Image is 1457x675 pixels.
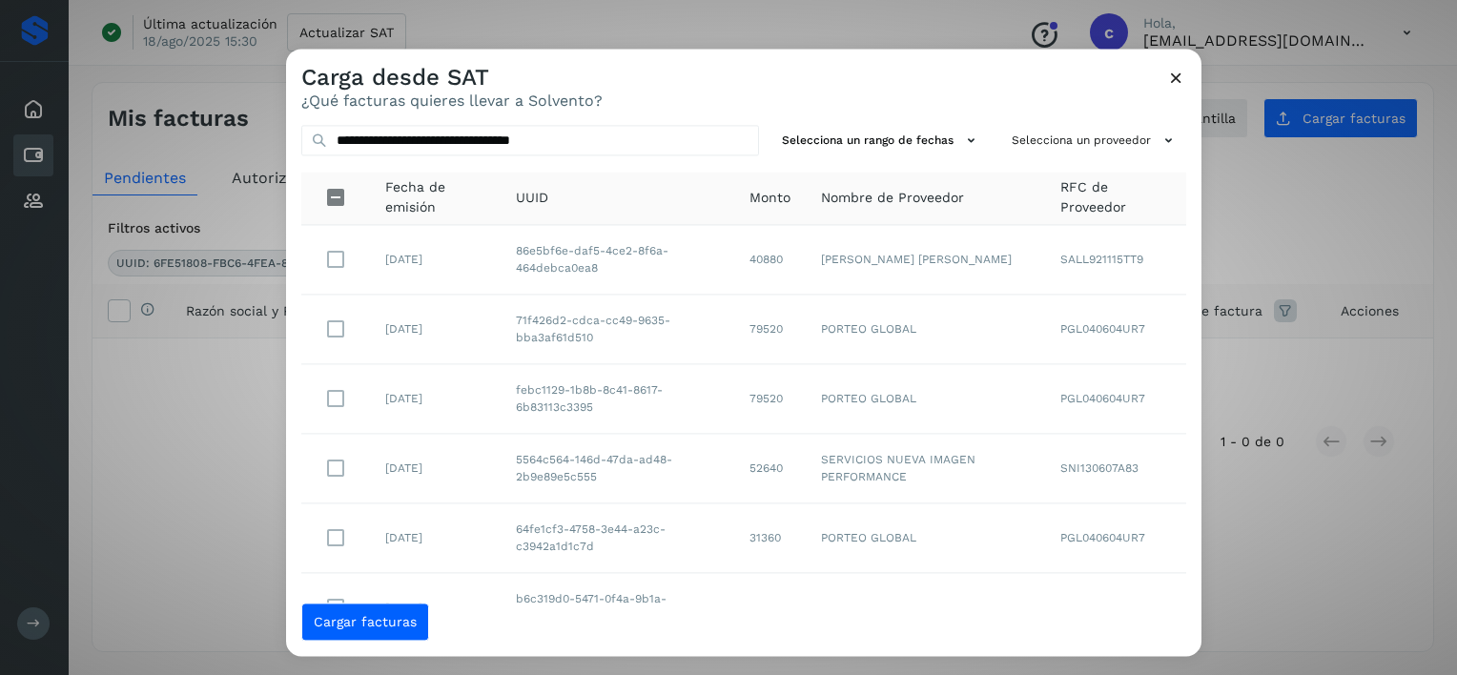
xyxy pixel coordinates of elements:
[301,92,603,110] p: ¿Qué facturas quieres llevar a Solvento?
[1045,573,1186,643] td: PGL040604UR7
[370,295,501,364] td: [DATE]
[501,503,733,573] td: 64fe1cf3-4758-3e44-a23c-c3942a1d1c7d
[314,616,417,629] span: Cargar facturas
[806,434,1045,503] td: SERVICIOS NUEVA IMAGEN PERFORMANCE
[1045,225,1186,295] td: SALL921115TT9
[749,188,790,208] span: Monto
[734,573,806,643] td: 79520
[501,434,733,503] td: 5564c564-146d-47da-ad48-2b9e89e5c555
[734,364,806,434] td: 79520
[1060,178,1171,218] span: RFC de Proveedor
[301,603,429,642] button: Cargar facturas
[370,503,501,573] td: [DATE]
[774,125,989,156] button: Selecciona un rango de fechas
[734,434,806,503] td: 52640
[806,503,1045,573] td: PORTEO GLOBAL
[370,364,501,434] td: [DATE]
[370,573,501,643] td: [DATE]
[370,434,501,503] td: [DATE]
[501,364,733,434] td: febc1129-1b8b-8c41-8617-6b83113c3395
[516,188,548,208] span: UUID
[734,503,806,573] td: 31360
[734,295,806,364] td: 79520
[501,573,733,643] td: b6c319d0-5471-0f4a-9b1a-c4976e018d28
[806,295,1045,364] td: PORTEO GLOBAL
[301,64,603,92] h3: Carga desde SAT
[806,225,1045,295] td: [PERSON_NAME] [PERSON_NAME]
[1004,125,1186,156] button: Selecciona un proveedor
[821,188,964,208] span: Nombre de Proveedor
[385,178,485,218] span: Fecha de emisión
[370,225,501,295] td: [DATE]
[501,225,733,295] td: 86e5bf6e-daf5-4ce2-8f6a-464debca0ea8
[1045,434,1186,503] td: SNI130607A83
[1045,364,1186,434] td: PGL040604UR7
[1045,295,1186,364] td: PGL040604UR7
[501,295,733,364] td: 71f426d2-cdca-cc49-9635-bba3af61d510
[734,225,806,295] td: 40880
[806,364,1045,434] td: PORTEO GLOBAL
[806,573,1045,643] td: PORTEO GLOBAL
[1045,503,1186,573] td: PGL040604UR7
